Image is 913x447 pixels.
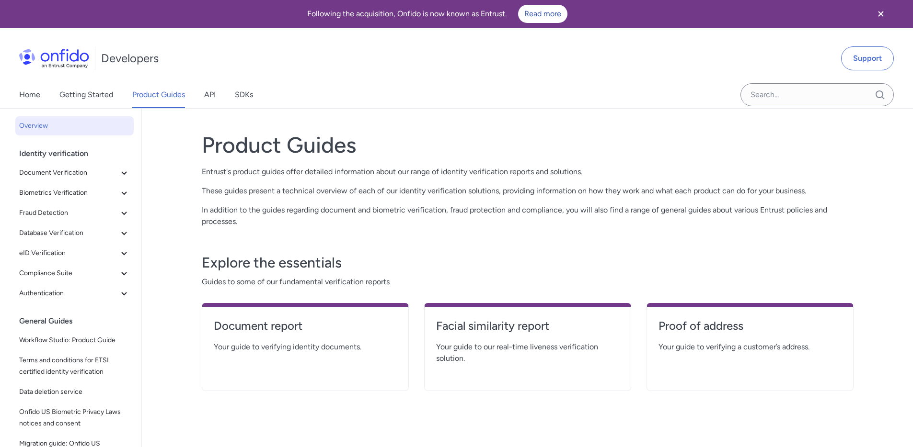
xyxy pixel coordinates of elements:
a: Proof of address [659,318,842,341]
button: eID Verification [15,244,134,263]
a: Document report [214,318,397,341]
h3: Explore the essentials [202,253,854,272]
button: Database Verification [15,223,134,243]
button: Biometrics Verification [15,183,134,202]
span: Terms and conditions for ETSI certified identity verification [19,355,130,378]
button: Authentication [15,284,134,303]
span: Overview [19,120,130,132]
a: Terms and conditions for ETSI certified identity verification [15,351,134,381]
span: Data deletion service [19,386,130,398]
a: Read more [518,5,567,23]
span: Document Verification [19,167,118,179]
span: Workflow Studio: Product Guide [19,335,130,346]
a: SDKs [235,81,253,108]
button: Fraud Detection [15,203,134,223]
button: Document Verification [15,163,134,182]
span: Authentication [19,288,118,299]
a: Support [841,46,894,70]
h1: Developers [101,51,159,66]
a: Getting Started [59,81,113,108]
p: These guides present a technical overview of each of our identity verification solutions, providi... [202,185,854,197]
span: Your guide to our real-time liveness verification solution. [436,341,619,364]
p: In addition to the guides regarding document and biometric verification, fraud protection and com... [202,204,854,227]
div: Identity verification [19,144,138,163]
button: Compliance Suite [15,264,134,283]
div: Following the acquisition, Onfido is now known as Entrust. [12,5,863,23]
a: Home [19,81,40,108]
span: Fraud Detection [19,207,118,219]
span: Your guide to verifying identity documents. [214,341,397,353]
h4: Proof of address [659,318,842,334]
div: General Guides [19,312,138,331]
button: Close banner [863,2,899,26]
img: Onfido Logo [19,49,89,68]
span: eID Verification [19,247,118,259]
a: Facial similarity report [436,318,619,341]
span: Database Verification [19,227,118,239]
a: Overview [15,116,134,135]
span: Compliance Suite [19,268,118,279]
a: API [204,81,216,108]
a: Workflow Studio: Product Guide [15,331,134,350]
a: Data deletion service [15,382,134,402]
h1: Product Guides [202,132,854,158]
a: Product Guides [132,81,185,108]
span: Your guide to verifying a customer’s address. [659,341,842,353]
span: Guides to some of our fundamental verification reports [202,276,854,288]
a: Onfido US Biometric Privacy Laws notices and consent [15,402,134,433]
span: Onfido US Biometric Privacy Laws notices and consent [19,406,130,429]
span: Biometrics Verification [19,187,118,199]
p: Entrust's product guides offer detailed information about our range of identity verification repo... [202,166,854,178]
h4: Facial similarity report [436,318,619,334]
input: Onfido search input field [740,83,894,106]
h4: Document report [214,318,397,334]
svg: Close banner [875,8,887,20]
